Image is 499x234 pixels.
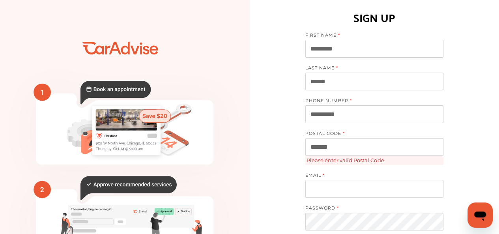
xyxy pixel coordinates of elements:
[305,172,435,180] label: EMAIL
[353,7,395,26] h1: SIGN UP
[305,98,435,105] label: PHONE NUMBER
[305,32,435,40] label: FIRST NAME
[467,202,493,228] iframe: Button to launch messaging window
[305,205,435,213] label: PASSWORD
[305,131,435,138] label: POSTAL CODE
[305,65,435,73] label: LAST NAME
[305,156,443,165] span: Please enter valid Postal Code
